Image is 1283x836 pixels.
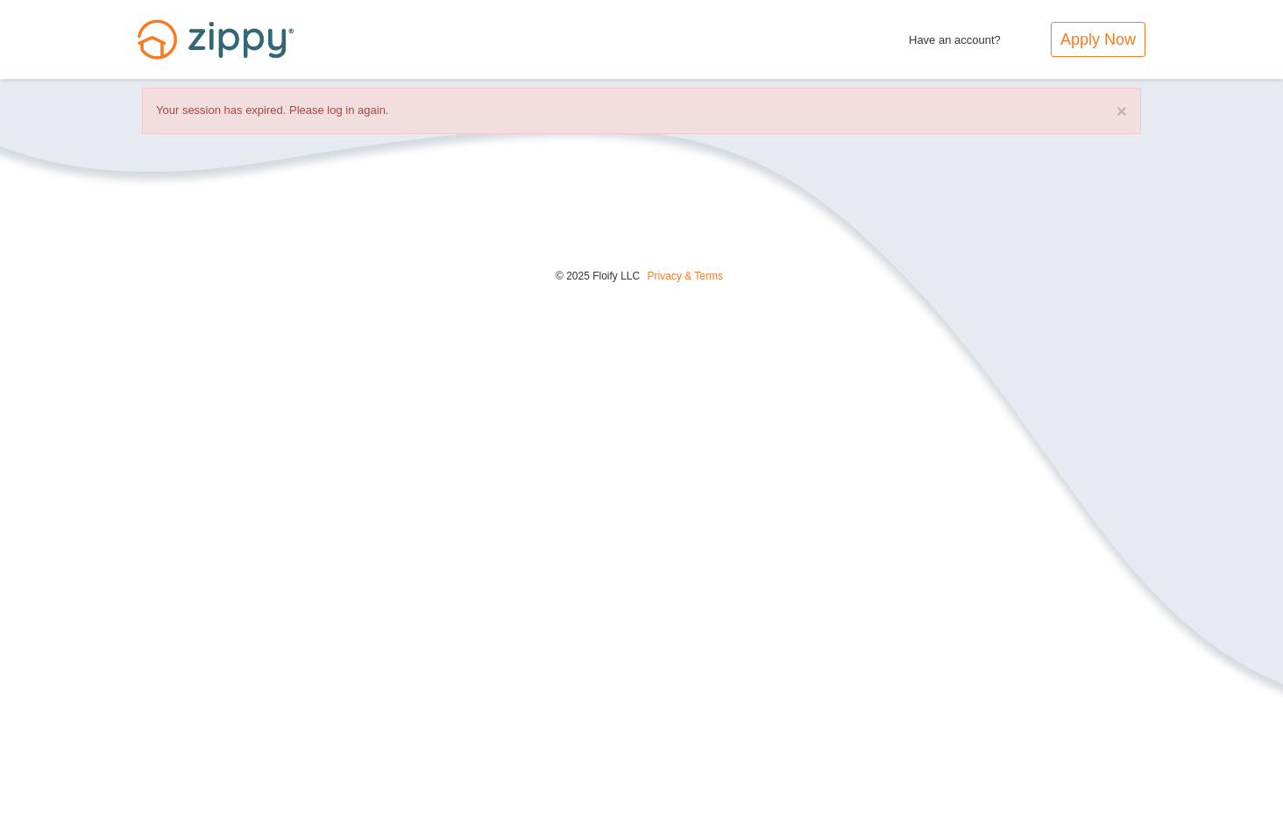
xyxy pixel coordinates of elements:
[1116,102,1127,120] button: ×
[556,270,640,282] span: © 2025 Floify LLC
[1051,22,1145,57] a: Apply Now
[648,270,723,282] a: Privacy & Terms
[909,22,1001,50] span: Have an account?
[142,88,1141,134] div: Your session has expired. Please log in again.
